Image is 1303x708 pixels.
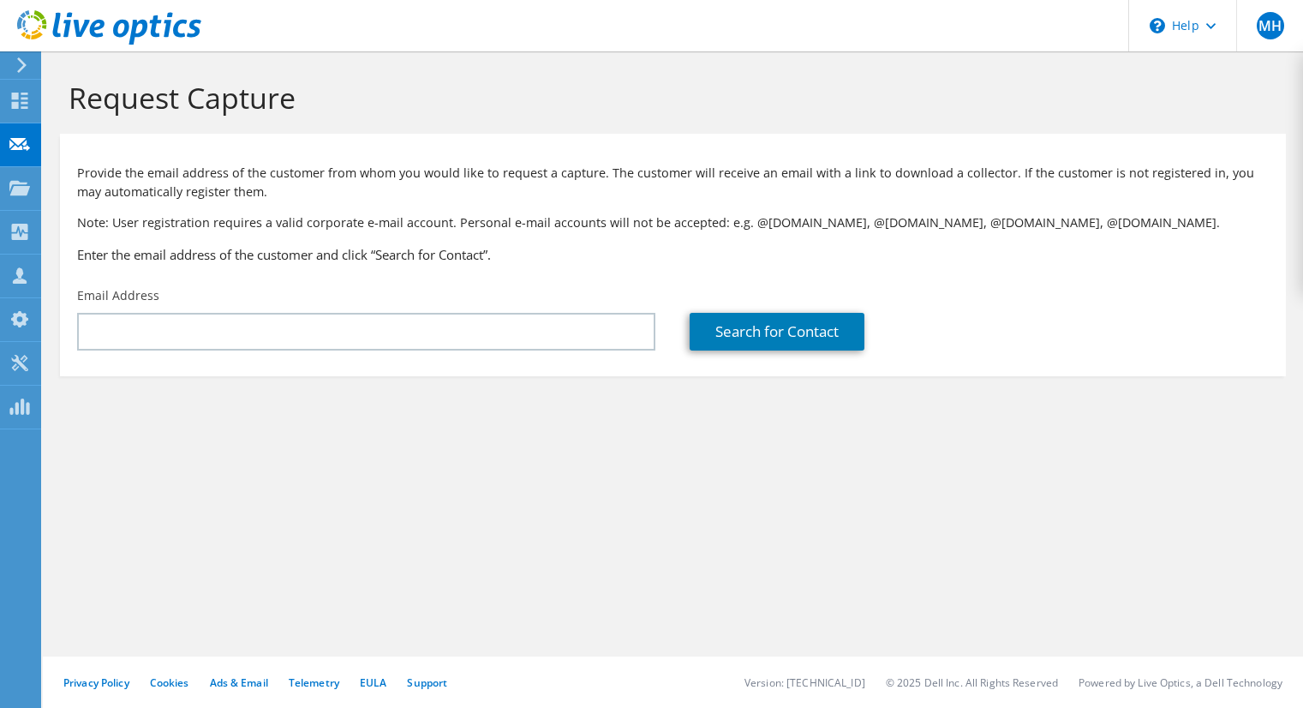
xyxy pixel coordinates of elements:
svg: \n [1150,18,1165,33]
p: Provide the email address of the customer from whom you would like to request a capture. The cust... [77,164,1269,201]
a: Telemetry [289,675,339,690]
li: Powered by Live Optics, a Dell Technology [1079,675,1282,690]
a: Cookies [150,675,189,690]
a: Privacy Policy [63,675,129,690]
label: Email Address [77,287,159,304]
h3: Enter the email address of the customer and click “Search for Contact”. [77,245,1269,264]
span: MH [1257,12,1284,39]
h1: Request Capture [69,80,1269,116]
li: Version: [TECHNICAL_ID] [744,675,865,690]
a: EULA [360,675,386,690]
a: Support [407,675,447,690]
a: Search for Contact [690,313,864,351]
a: Ads & Email [210,675,268,690]
li: © 2025 Dell Inc. All Rights Reserved [886,675,1058,690]
p: Note: User registration requires a valid corporate e-mail account. Personal e-mail accounts will ... [77,213,1269,232]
